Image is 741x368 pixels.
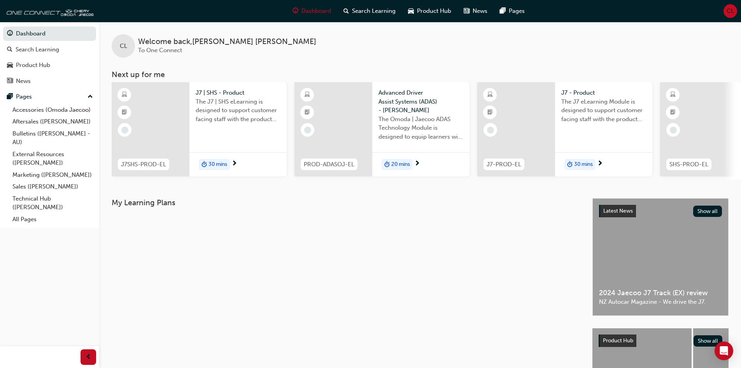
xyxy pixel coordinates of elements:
[16,61,50,70] div: Product Hub
[16,92,32,101] div: Pages
[500,6,506,16] span: pages-icon
[99,70,741,79] h3: Next up for me
[7,78,13,85] span: news-icon
[494,3,531,19] a: pages-iconPages
[561,88,646,97] span: J7 - Product
[561,97,646,124] span: The J7 eLearning Module is designed to support customer facing staff with the product and sales i...
[603,208,633,214] span: Latest News
[574,160,593,169] span: 30 mins
[457,3,494,19] a: news-iconNews
[599,205,722,217] a: Latest NewsShow all
[88,92,93,102] span: up-icon
[337,3,402,19] a: search-iconSearch Learning
[464,6,469,16] span: news-icon
[599,335,722,347] a: Product HubShow all
[670,107,676,118] span: booktick-icon
[9,193,96,213] a: Technical Hub ([PERSON_NAME])
[305,107,310,118] span: booktick-icon
[723,4,737,18] button: CL
[293,6,298,16] span: guage-icon
[414,160,420,167] span: next-icon
[138,37,316,46] span: Welcome back , [PERSON_NAME] [PERSON_NAME]
[121,127,128,134] span: learningRecordVerb_NONE-icon
[3,74,96,88] a: News
[509,7,525,16] span: Pages
[304,160,354,169] span: PROD-ADASOJ-EL
[9,116,96,128] a: Aftersales ([PERSON_NAME])
[473,7,487,16] span: News
[16,45,59,54] div: Search Learning
[112,82,287,176] a: J7SHS-PROD-ELJ7 | SHS - ProductThe J7 | SHS eLearning is designed to support customer facing staf...
[487,160,521,169] span: J7-PROD-EL
[301,7,331,16] span: Dashboard
[597,160,603,167] span: next-icon
[592,198,729,316] a: Latest NewsShow all2024 Jaecoo J7 Track (EX) reviewNZ Autocar Magazine - We drive the J7.
[16,77,31,86] div: News
[391,160,410,169] span: 20 mins
[3,90,96,104] button: Pages
[3,58,96,72] a: Product Hub
[670,127,677,134] span: learningRecordVerb_NONE-icon
[727,7,734,16] span: CL
[694,335,723,347] button: Show all
[304,127,311,134] span: learningRecordVerb_NONE-icon
[599,289,722,298] span: 2024 Jaecoo J7 Track (EX) review
[9,181,96,193] a: Sales ([PERSON_NAME])
[196,97,280,124] span: The J7 | SHS eLearning is designed to support customer facing staff with the product and sales in...
[417,7,451,16] span: Product Hub
[603,337,633,344] span: Product Hub
[715,342,733,360] div: Open Intercom Messenger
[9,128,96,148] a: Bulletins ([PERSON_NAME] - AU)
[599,298,722,306] span: NZ Autocar Magazine - We drive the J7.
[3,26,96,41] a: Dashboard
[305,90,310,100] span: learningResourceType_ELEARNING-icon
[487,107,493,118] span: booktick-icon
[669,160,708,169] span: SHS-PROD-EL
[196,88,280,97] span: J7 | SHS - Product
[9,213,96,225] a: All Pages
[402,3,457,19] a: car-iconProduct Hub
[567,160,573,170] span: duration-icon
[3,25,96,90] button: DashboardSearch LearningProduct HubNews
[693,206,722,217] button: Show all
[86,352,91,362] span: prev-icon
[138,47,182,54] span: To One Connect
[9,169,96,181] a: Marketing ([PERSON_NAME])
[343,6,349,16] span: search-icon
[7,62,13,69] span: car-icon
[208,160,227,169] span: 30 mins
[378,115,463,141] span: The Omoda | Jaecoo ADAS Technology Module is designed to equip learners with essential knowledge ...
[122,90,127,100] span: learningResourceType_ELEARNING-icon
[112,198,580,207] h3: My Learning Plans
[294,82,469,176] a: PROD-ADASOJ-ELAdvanced Driver Assist Systems (ADAS) - [PERSON_NAME]The Omoda | Jaecoo ADAS Techno...
[352,7,396,16] span: Search Learning
[231,160,237,167] span: next-icon
[201,160,207,170] span: duration-icon
[286,3,337,19] a: guage-iconDashboard
[408,6,414,16] span: car-icon
[384,160,390,170] span: duration-icon
[4,3,93,19] img: oneconnect
[9,104,96,116] a: Accessories (Omoda Jaecoo)
[487,90,493,100] span: learningResourceType_ELEARNING-icon
[120,42,127,51] span: CL
[9,148,96,169] a: External Resources ([PERSON_NAME])
[378,88,463,115] span: Advanced Driver Assist Systems (ADAS) - [PERSON_NAME]
[121,160,166,169] span: J7SHS-PROD-EL
[7,46,12,53] span: search-icon
[7,30,13,37] span: guage-icon
[477,82,652,176] a: J7-PROD-ELJ7 - ProductThe J7 eLearning Module is designed to support customer facing staff with t...
[7,93,13,100] span: pages-icon
[122,107,127,118] span: booktick-icon
[487,127,494,134] span: learningRecordVerb_NONE-icon
[670,90,676,100] span: learningResourceType_ELEARNING-icon
[3,42,96,57] a: Search Learning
